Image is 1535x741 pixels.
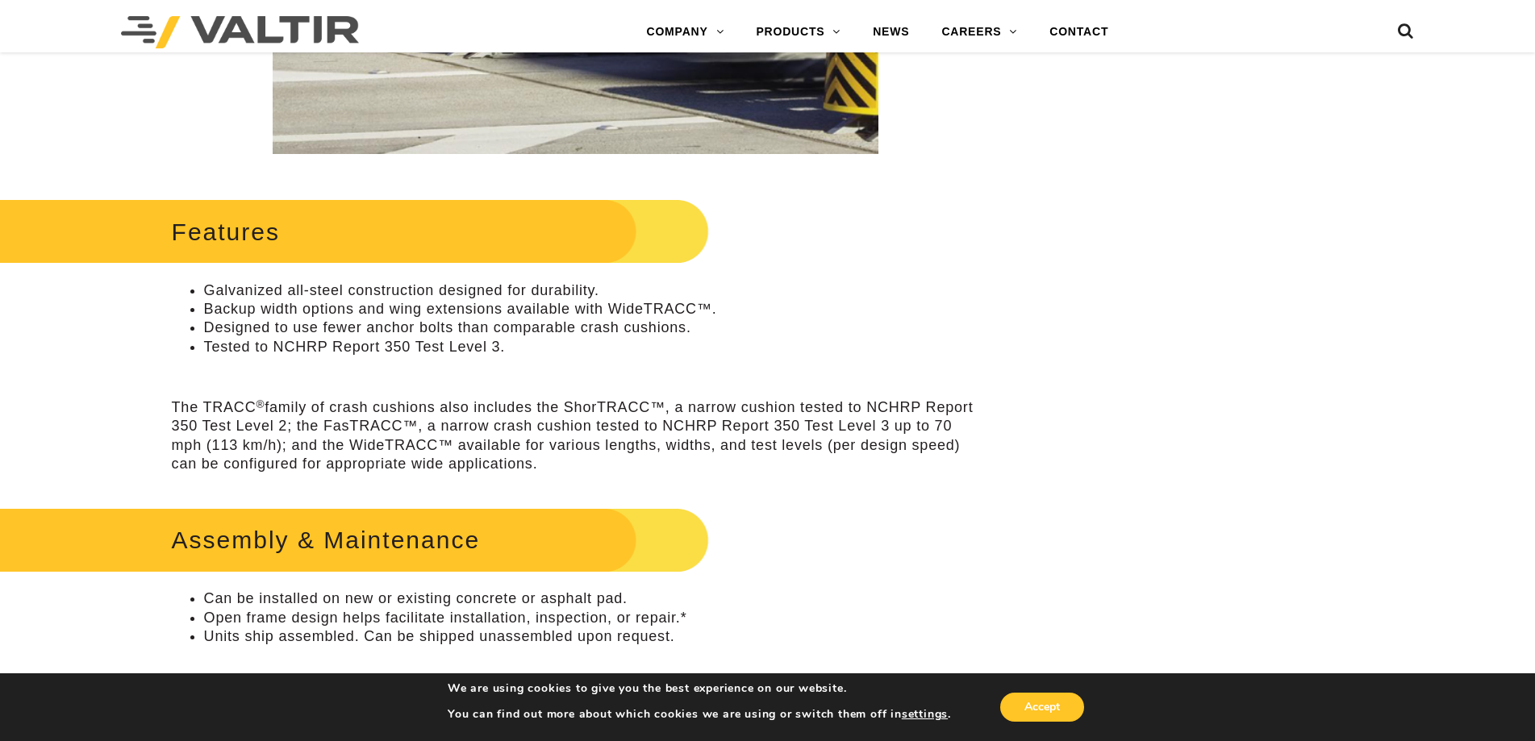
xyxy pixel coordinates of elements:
[204,627,980,646] li: Units ship assembled. Can be shipped unassembled upon request.
[121,16,359,48] img: Valtir
[448,707,951,722] p: You can find out more about which cookies we are using or switch them off in .
[204,318,980,337] li: Designed to use fewer anchor bolts than comparable crash cushions.
[256,398,265,410] sup: ®
[204,281,980,300] li: Galvanized all-steel construction designed for durability.
[204,609,980,627] li: Open frame design helps facilitate installation, inspection, or repair.*
[204,338,980,356] li: Tested to NCHRP Report 350 Test Level 3.
[925,16,1033,48] a: CAREERS
[857,16,925,48] a: NEWS
[1000,693,1084,722] button: Accept
[630,16,740,48] a: COMPANY
[902,707,948,722] button: settings
[204,589,980,608] li: Can be installed on new or existing concrete or asphalt pad.
[172,398,980,474] p: The TRACC family of crash cushions also includes the ShorTRACC™, a narrow cushion tested to NCHRP...
[740,16,857,48] a: PRODUCTS
[204,300,980,318] li: Backup width options and wing extensions available with WideTRACC™.
[1033,16,1124,48] a: CONTACT
[448,681,951,696] p: We are using cookies to give you the best experience on our website.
